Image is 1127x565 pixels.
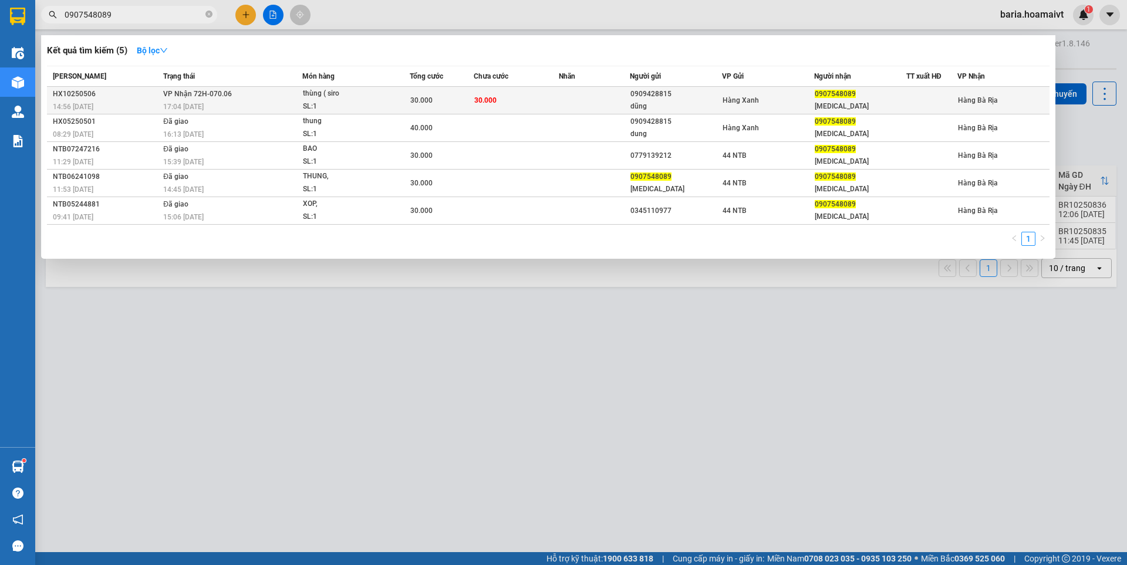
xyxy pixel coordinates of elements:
[1022,232,1035,245] a: 1
[474,96,497,104] span: 30.000
[303,115,391,128] div: thung
[137,46,168,55] strong: Bộ lọc
[10,8,25,25] img: logo-vxr
[723,151,747,160] span: 44 NTB
[815,200,856,208] span: 0907548089
[303,100,391,113] div: SL: 1
[163,172,188,181] span: Đã giao
[53,116,160,128] div: HX05250501
[22,459,26,462] sup: 1
[49,11,57,19] span: search
[958,179,998,187] span: Hàng Bà Rịa
[53,72,106,80] span: [PERSON_NAME]
[163,72,195,80] span: Trạng thái
[12,47,24,59] img: warehouse-icon
[303,143,391,155] div: BAO
[53,198,160,211] div: NTB05244881
[1035,232,1050,246] li: Next Page
[630,150,721,162] div: 0779139212
[53,158,93,166] span: 11:29 [DATE]
[12,135,24,147] img: solution-icon
[410,96,433,104] span: 30.000
[815,90,856,98] span: 0907548089
[163,213,204,221] span: 15:06 [DATE]
[303,170,391,183] div: THUNG,
[81,65,89,73] span: environment
[410,207,433,215] span: 30.000
[53,171,160,183] div: NTB06241098
[814,72,851,80] span: Người nhận
[815,211,906,223] div: [MEDICAL_DATA]
[958,124,998,132] span: Hàng Bà Rịa
[127,41,177,60] button: Bộ lọcdown
[630,72,661,80] span: Người gửi
[410,72,443,80] span: Tổng cước
[1007,232,1021,246] button: left
[205,11,212,18] span: close-circle
[1035,232,1050,246] button: right
[1021,232,1035,246] li: 1
[53,130,93,138] span: 08:29 [DATE]
[957,72,985,80] span: VP Nhận
[723,96,759,104] span: Hàng Xanh
[12,488,23,499] span: question-circle
[163,158,204,166] span: 15:39 [DATE]
[81,50,156,63] li: VP 167 QL13
[53,103,93,111] span: 14:56 [DATE]
[815,183,906,195] div: [MEDICAL_DATA]
[303,128,391,141] div: SL: 1
[53,88,160,100] div: HX10250506
[1039,235,1046,242] span: right
[53,143,160,155] div: NTB07247216
[630,100,721,113] div: dũng
[303,155,391,168] div: SL: 1
[815,155,906,168] div: [MEDICAL_DATA]
[12,540,23,552] span: message
[160,46,168,55] span: down
[958,151,998,160] span: Hàng Bà Rịa
[53,213,93,221] span: 09:41 [DATE]
[12,514,23,525] span: notification
[163,103,204,111] span: 17:04 [DATE]
[722,72,744,80] span: VP Gửi
[410,151,433,160] span: 30.000
[163,90,232,98] span: VP Nhận 72H-070.06
[6,6,170,28] li: Hoa Mai
[12,106,24,118] img: warehouse-icon
[205,9,212,21] span: close-circle
[723,207,747,215] span: 44 NTB
[630,205,721,217] div: 0345110977
[906,72,942,80] span: TT xuất HĐ
[6,65,69,87] b: QL51, PPhước Trung, TPBà Rịa
[630,88,721,100] div: 0909428815
[12,461,24,473] img: warehouse-icon
[723,124,759,132] span: Hàng Xanh
[958,96,998,104] span: Hàng Bà Rịa
[6,50,81,63] li: VP Hàng Bà Rịa
[303,183,391,196] div: SL: 1
[815,117,856,126] span: 0907548089
[559,72,575,80] span: Nhãn
[630,172,672,181] span: 0907548089
[303,87,391,100] div: thùng ( siro
[163,130,204,138] span: 16:13 [DATE]
[1007,232,1021,246] li: Previous Page
[6,6,47,47] img: logo.jpg
[302,72,335,80] span: Món hàng
[630,116,721,128] div: 0909428815
[53,185,93,194] span: 11:53 [DATE]
[163,200,188,208] span: Đã giao
[958,207,998,215] span: Hàng Bà Rịa
[303,211,391,224] div: SL: 1
[630,183,721,195] div: [MEDICAL_DATA]
[723,179,747,187] span: 44 NTB
[815,100,906,113] div: [MEDICAL_DATA]
[815,145,856,153] span: 0907548089
[6,65,14,73] span: environment
[65,8,203,21] input: Tìm tên, số ĐT hoặc mã đơn
[303,198,391,211] div: XOP,
[815,128,906,140] div: [MEDICAL_DATA]
[12,76,24,89] img: warehouse-icon
[474,72,508,80] span: Chưa cước
[1011,235,1018,242] span: left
